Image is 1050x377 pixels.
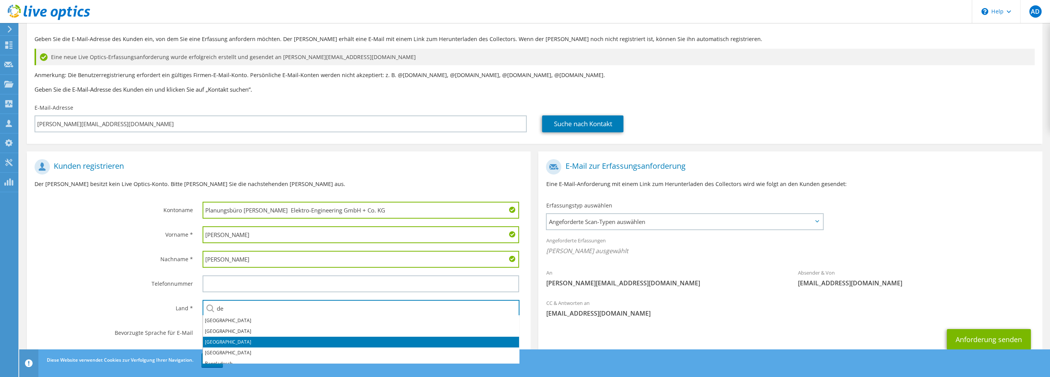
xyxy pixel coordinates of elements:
p: Anmerkung: Die Benutzerregistrierung erfordert ein gültiges Firmen-E-Mail-Konto. Persönliche E-Ma... [35,71,1035,79]
div: CC & Antworten an [538,295,1042,321]
span: AD [1029,5,1042,18]
p: Eine E-Mail-Anforderung mit einem Link zum Herunterladen des Collectors wird wie folgt an den Kun... [546,180,1034,188]
label: Telefonnummer [35,275,193,288]
span: Diese Website verwendet Cookies zur Verfolgung Ihrer Navigation. [47,357,193,363]
span: Angeforderte Scan-Typen auswählen [547,214,823,229]
li: [GEOGRAPHIC_DATA] [203,326,519,337]
label: Erfassungstyp auswählen [546,202,612,209]
label: Kontoname [35,202,193,214]
label: Bevorzugte Sprache für E-Mail [35,324,193,337]
li: [GEOGRAPHIC_DATA] [203,315,519,326]
svg: \n [981,8,988,15]
h1: Kunden registrieren [35,159,519,175]
a: Suche nach Kontakt [542,115,623,132]
a: OK [201,353,223,367]
p: Der [PERSON_NAME] besitzt kein Live Optics-Konto. Bitte [PERSON_NAME] Sie die nachstehenden [PERS... [35,180,523,188]
span: Eine neue Live Optics-Erfassungsanforderung wurde erfolgreich erstellt und gesendet an [PERSON_NA... [51,53,416,61]
label: Land * [35,300,193,312]
button: Anforderung senden [947,329,1031,350]
div: An [538,265,790,291]
div: Angeforderte Erfassungen [538,232,1042,261]
li: Bangladesch [203,358,519,369]
li: [GEOGRAPHIC_DATA] [203,337,519,347]
label: Vorname * [35,226,193,239]
span: [PERSON_NAME][EMAIL_ADDRESS][DOMAIN_NAME] [546,279,783,287]
span: [EMAIL_ADDRESS][DOMAIN_NAME] [798,279,1035,287]
h3: Geben Sie die E-Mail-Adresse des Kunden ein und klicken Sie auf „Kontakt suchen“. [35,85,1035,94]
span: [PERSON_NAME] ausgewählt [546,247,1034,255]
h1: E-Mail zur Erfassungsanforderung [546,159,1030,175]
p: Geben Sie die E-Mail-Adresse des Kunden ein, von dem Sie eine Erfassung anfordern möchten. Der [P... [35,35,1035,43]
div: Absender & Von [790,265,1042,291]
label: E-Mail-Adresse [35,104,73,112]
label: Nachname * [35,251,193,263]
span: [EMAIL_ADDRESS][DOMAIN_NAME] [546,309,1034,318]
li: [GEOGRAPHIC_DATA] [203,347,519,358]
